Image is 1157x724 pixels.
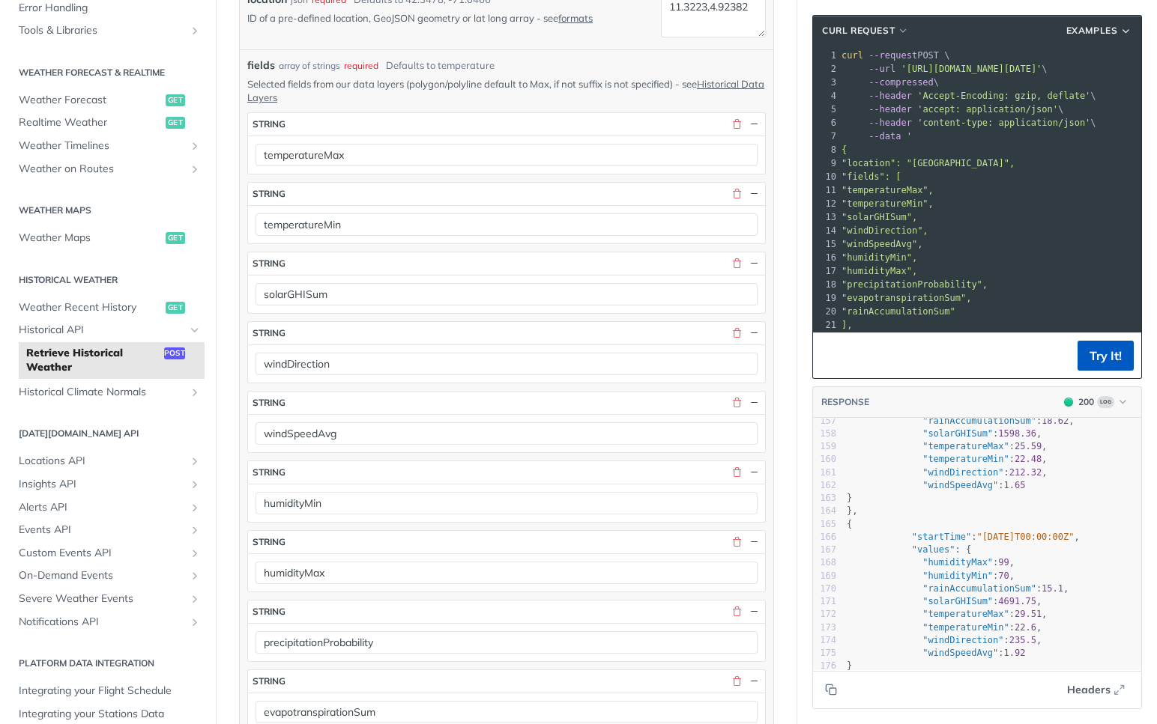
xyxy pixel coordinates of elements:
[386,58,495,73] div: Defaults to temperature
[922,596,993,606] span: "solarGHISum"
[813,237,839,251] div: 15
[19,139,185,153] span: Weather Timelines
[11,381,205,404] a: Historical Climate NormalsShow subpages for Historical Climate Normals
[847,416,1075,426] span: : ,
[11,273,205,287] h2: Historical Weather
[813,621,836,634] div: 173
[747,466,761,479] button: Hide
[19,23,185,38] span: Tools & Libraries
[813,531,836,544] div: 166
[912,532,971,542] span: "startTime"
[747,396,761,410] button: Hide
[976,532,1074,542] span: "[DATE]T00:00:00Z"
[813,156,839,170] div: 9
[917,91,1090,101] span: 'Accept-Encoding: gzip, deflate'
[1064,398,1073,407] span: 200
[19,523,185,538] span: Events API
[813,647,836,660] div: 175
[813,89,839,103] div: 4
[189,524,201,536] button: Show subpages for Events API
[813,608,836,621] div: 172
[11,473,205,496] a: Insights APIShow subpages for Insights API
[847,557,1015,568] span: : ,
[189,502,201,514] button: Show subpages for Alerts API
[813,453,836,466] div: 160
[868,64,895,74] span: --url
[842,91,1096,101] span: \
[166,94,185,106] span: get
[813,130,839,143] div: 7
[998,557,1009,568] span: 99
[247,58,275,73] span: fields
[813,170,839,183] div: 10
[11,158,205,180] a: Weather on RoutesShow subpages for Weather on Routes
[189,547,201,559] button: Show subpages for Custom Events API
[813,305,839,318] div: 20
[344,59,378,73] div: required
[189,455,201,467] button: Show subpages for Locations API
[842,212,917,222] span: "solarGHISum",
[813,183,839,197] div: 11
[189,616,201,628] button: Show subpages for Notifications API
[730,466,743,479] button: Delete
[817,23,914,38] button: cURL Request
[847,532,1080,542] span: : ,
[253,606,286,617] div: string
[11,588,205,610] a: Severe Weather EventsShow subpages for Severe Weather Events
[813,49,839,62] div: 1
[813,582,836,595] div: 170
[847,583,1069,594] span: : ,
[11,227,205,249] a: Weather Mapsget
[813,62,839,76] div: 2
[253,466,286,478] div: string
[19,684,201,699] span: Integrating your Flight Schedule
[842,145,847,155] span: {
[1015,454,1042,464] span: 22.48
[189,25,201,37] button: Show subpages for Tools & Libraries
[26,346,160,375] span: Retrieve Historical Weather
[189,324,201,336] button: Hide subpages for Historical API
[868,91,912,101] span: --header
[813,76,839,89] div: 3
[1078,341,1134,371] button: Try It!
[1059,678,1134,701] button: Headers
[19,546,185,561] span: Custom Events API
[1066,24,1118,37] span: Examples
[842,104,1063,115] span: \
[1015,441,1042,451] span: 25.59
[11,204,205,217] h2: Weather Maps
[998,596,1036,606] span: 4691.75
[19,323,185,338] span: Historical API
[19,454,185,469] span: Locations API
[847,441,1047,451] span: : ,
[868,104,912,115] span: --header
[19,115,162,130] span: Realtime Weather
[842,225,928,236] span: "windDirection",
[847,428,1042,439] span: : ,
[248,322,765,344] button: string
[813,544,836,556] div: 167
[922,467,1003,478] span: "windDirection"
[11,112,205,134] a: Realtime Weatherget
[247,11,638,25] p: ID of a pre-defined location, GeoJSON geometry or lat long array - see
[11,135,205,157] a: Weather TimelinesShow subpages for Weather Timelines
[248,183,765,205] button: string
[813,440,836,453] div: 159
[813,264,839,278] div: 17
[1097,396,1114,408] span: Log
[11,319,205,341] a: Historical APIHide subpages for Historical API
[813,197,839,210] div: 12
[247,78,764,103] a: Historical Data Layers
[813,518,836,531] div: 165
[917,118,1090,128] span: 'content-type: application/json'
[842,279,988,290] span: "precipitationProbability",
[253,327,286,338] div: string
[747,535,761,549] button: Hide
[1042,416,1069,426] span: 18.62
[1057,395,1134,410] button: 200200Log
[189,593,201,605] button: Show subpages for Severe Weather Events
[842,252,917,263] span: "humidityMin",
[813,278,839,291] div: 18
[166,302,185,314] span: get
[842,171,901,182] span: "fields": [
